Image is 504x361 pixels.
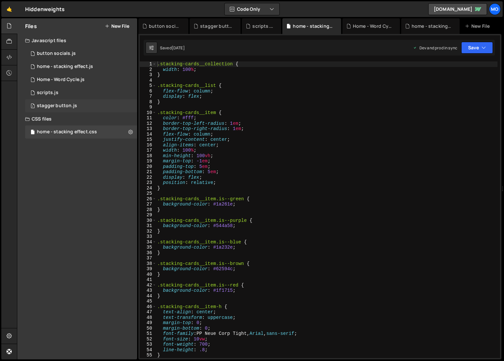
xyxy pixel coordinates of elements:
[25,23,37,30] h2: Files
[25,47,137,60] div: 16703/45700.js
[140,218,156,223] div: 30
[31,104,35,109] span: 1
[25,125,137,139] div: 16703/45651.css
[25,99,137,112] div: 16703/45698.js
[17,112,137,125] div: CSS files
[428,3,487,15] a: [DOMAIN_NAME]
[140,83,156,89] div: 5
[140,142,156,148] div: 16
[37,64,93,70] div: home - stacking effect.js
[140,126,156,132] div: 13
[140,207,156,213] div: 28
[140,245,156,250] div: 35
[25,73,137,86] div: 16703/45648.js
[140,89,156,94] div: 6
[140,261,156,267] div: 38
[140,153,156,159] div: 18
[37,90,58,96] div: scripts.js
[140,353,156,358] div: 55
[140,212,156,218] div: 29
[140,67,156,73] div: 2
[140,283,156,288] div: 42
[140,169,156,175] div: 21
[140,78,156,83] div: 4
[37,129,97,135] div: home - stacking effect.css
[140,272,156,277] div: 40
[140,234,156,239] div: 33
[140,164,156,170] div: 20
[140,110,156,116] div: 10
[225,3,279,15] button: Code Only
[489,3,501,15] a: Mo
[25,5,65,13] div: Hiddenweights
[140,299,156,304] div: 45
[140,72,156,78] div: 3
[140,158,156,164] div: 19
[172,45,185,51] div: [DATE]
[140,288,156,293] div: 43
[140,304,156,310] div: 46
[140,250,156,256] div: 36
[140,320,156,326] div: 49
[37,103,77,109] div: stagger button.js
[200,23,233,29] div: stagger button.js
[140,266,156,272] div: 39
[140,255,156,261] div: 37
[140,175,156,180] div: 22
[1,1,17,17] a: 🤙
[25,60,137,73] div: 16703/45650.js
[140,326,156,331] div: 50
[140,196,156,202] div: 26
[149,23,181,29] div: button socials.js
[140,99,156,105] div: 8
[412,23,452,29] div: home - stacking effect.js
[140,336,156,342] div: 52
[140,191,156,196] div: 25
[252,23,273,29] div: scripts.js
[140,223,156,229] div: 31
[353,23,392,29] div: Home - Word Cycle.js
[160,45,185,51] div: Saved
[140,202,156,207] div: 27
[461,42,493,54] button: Save
[140,309,156,315] div: 47
[140,331,156,336] div: 51
[465,23,492,29] div: New File
[140,148,156,153] div: 17
[140,121,156,126] div: 12
[293,23,333,29] div: home - stacking effect.css
[17,34,137,47] div: Javascript files
[140,180,156,186] div: 23
[140,115,156,121] div: 11
[105,24,129,29] button: New File
[140,277,156,283] div: 41
[140,132,156,137] div: 14
[413,45,457,51] div: Dev and prod in sync
[140,186,156,191] div: 24
[140,239,156,245] div: 34
[140,61,156,67] div: 1
[140,342,156,347] div: 53
[37,77,85,83] div: Home - Word Cycle.js
[140,105,156,110] div: 9
[25,86,137,99] div: 16703/45695.js
[37,51,76,57] div: button socials.js
[140,347,156,353] div: 54
[140,137,156,142] div: 15
[140,229,156,234] div: 32
[140,94,156,99] div: 7
[140,315,156,320] div: 48
[140,293,156,299] div: 44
